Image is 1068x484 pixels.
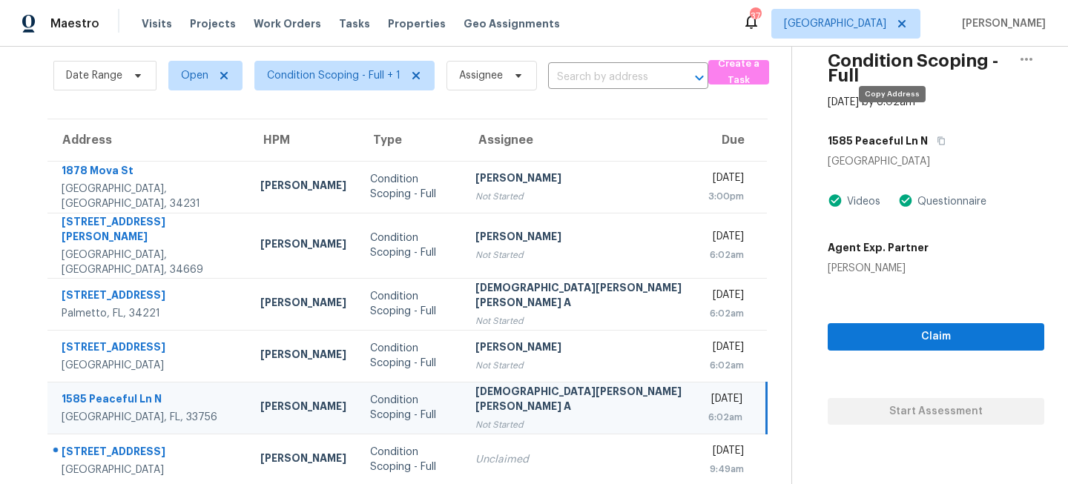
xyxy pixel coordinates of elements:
span: Visits [142,16,172,31]
div: [DATE] [708,443,744,462]
div: Questionnaire [913,194,986,209]
span: Claim [840,328,1032,346]
div: [GEOGRAPHIC_DATA], [GEOGRAPHIC_DATA], 34231 [62,182,237,211]
div: [STREET_ADDRESS] [62,339,237,358]
div: [STREET_ADDRESS][PERSON_NAME] [62,214,237,248]
th: Due [696,119,767,161]
div: [DATE] [708,339,744,358]
div: Palmetto, FL, 34221 [62,306,237,321]
span: Maestro [50,16,99,31]
div: [GEOGRAPHIC_DATA] [62,463,237,477]
div: [PERSON_NAME] [475,339,685,358]
div: [PERSON_NAME] [475,170,685,189]
div: Condition Scoping - Full [370,445,452,474]
span: Geo Assignments [464,16,560,31]
div: 1585 Peaceful Ln N [62,391,237,410]
div: [STREET_ADDRESS] [62,444,237,463]
span: Open [181,68,208,83]
span: Date Range [66,68,122,83]
div: Not Started [475,358,685,373]
div: Not Started [475,248,685,262]
button: Claim [828,323,1044,351]
div: [PERSON_NAME] [260,178,346,196]
div: Condition Scoping - Full [370,341,452,371]
div: 9:49am [708,462,744,477]
span: Projects [190,16,236,31]
div: 6:02am [708,248,744,262]
div: 6:02am [708,358,744,373]
div: [DATE] [708,170,744,189]
h5: Agent Exp. Partner [828,240,929,255]
div: Unclaimed [475,452,685,467]
div: [DATE] [708,229,744,248]
span: Tasks [339,19,370,29]
span: Assignee [459,68,503,83]
div: [DEMOGRAPHIC_DATA][PERSON_NAME] [PERSON_NAME] A [475,280,685,314]
div: [STREET_ADDRESS] [62,288,237,306]
th: Address [47,119,248,161]
div: 1878 Mova St [62,163,237,182]
div: Not Started [475,417,685,432]
div: Not Started [475,314,685,328]
div: [PERSON_NAME] [260,236,346,255]
span: Properties [388,16,446,31]
th: Type [358,119,464,161]
input: Search by address [548,66,667,89]
div: 6:02am [708,306,744,321]
div: Condition Scoping - Full [370,172,452,202]
span: Create a Task [716,56,762,90]
div: [PERSON_NAME] [475,229,685,248]
div: [DATE] [708,288,744,306]
button: Create a Task [708,60,769,84]
div: [PERSON_NAME] [260,347,346,365]
h5: 1585 Peaceful Ln N [828,133,928,148]
h2: Condition Scoping - Full [828,53,1009,83]
span: [PERSON_NAME] [956,16,1046,31]
div: [DEMOGRAPHIC_DATA][PERSON_NAME] [PERSON_NAME] A [475,384,685,417]
th: Assignee [464,119,696,161]
div: Condition Scoping - Full [370,393,452,422]
span: Work Orders [254,16,321,31]
div: 6:02am [708,410,743,425]
div: 37 [750,9,760,24]
div: 3:00pm [708,189,744,204]
span: Condition Scoping - Full + 1 [267,68,400,83]
img: Artifact Present Icon [828,193,843,208]
button: Open [689,67,710,88]
div: [DATE] by 6:02am [828,95,915,110]
th: HPM [248,119,358,161]
div: [PERSON_NAME] [260,399,346,417]
img: Artifact Present Icon [898,193,913,208]
div: [GEOGRAPHIC_DATA] [62,358,237,373]
div: [GEOGRAPHIC_DATA] [828,154,1044,169]
div: Videos [843,194,880,209]
div: [PERSON_NAME] [260,295,346,314]
div: [GEOGRAPHIC_DATA], FL, 33756 [62,410,237,425]
div: Condition Scoping - Full [370,231,452,260]
div: [PERSON_NAME] [260,451,346,469]
div: Condition Scoping - Full [370,289,452,319]
div: Not Started [475,189,685,204]
div: [DATE] [708,391,743,410]
span: [GEOGRAPHIC_DATA] [784,16,886,31]
div: [PERSON_NAME] [828,261,929,276]
div: [GEOGRAPHIC_DATA], [GEOGRAPHIC_DATA], 34669 [62,248,237,277]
